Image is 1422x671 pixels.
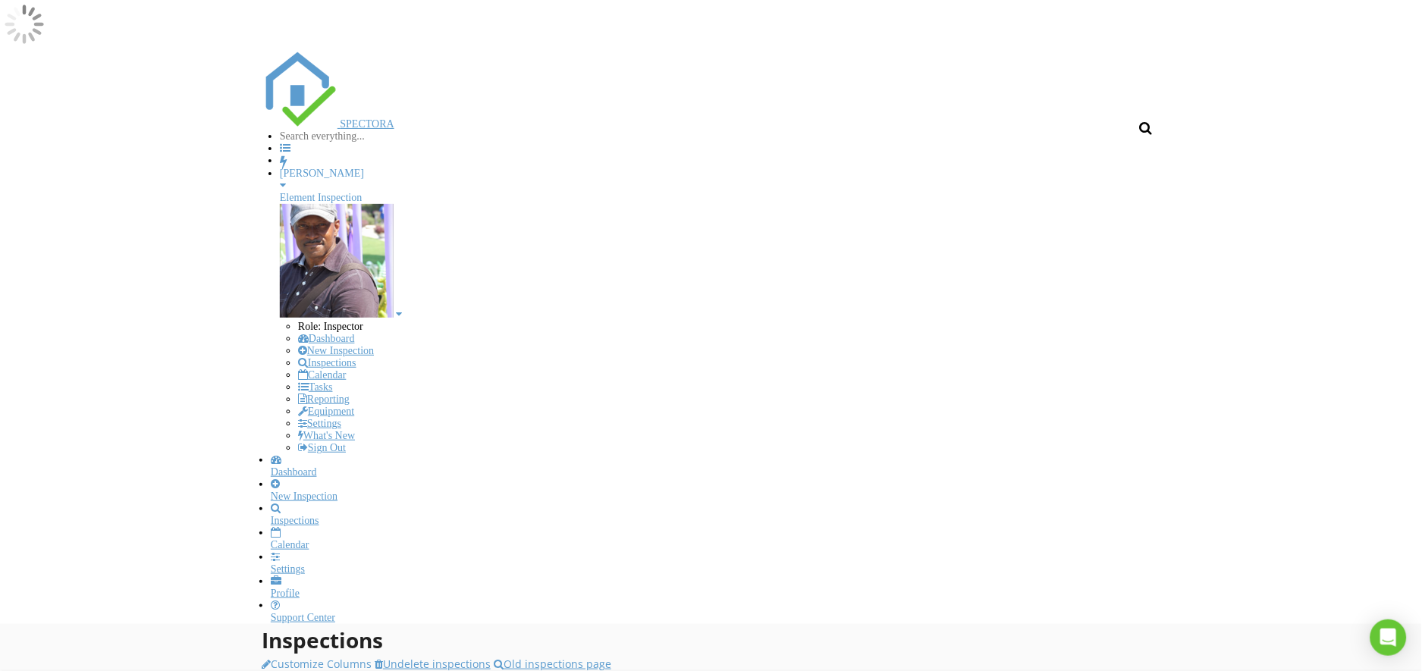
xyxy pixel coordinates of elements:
[298,333,355,344] a: Dashboard
[298,442,346,453] a: Sign Out
[298,381,333,393] a: Tasks
[271,588,1169,600] div: Profile
[271,515,1169,527] div: Inspections
[262,657,372,671] a: Customize Columns
[271,491,1169,503] div: New Inspection
[262,52,337,127] img: The Best Home Inspection Software - Spectora
[298,430,355,441] a: What's New
[298,345,374,356] a: New Inspection
[280,192,1160,204] div: Element Inspection
[298,369,347,381] a: Calendar
[280,204,394,318] img: iphone_pictures_193.png
[271,551,1169,575] a: Settings
[280,130,408,143] input: Search everything...
[1370,619,1407,656] div: Open Intercom Messenger
[298,394,350,405] a: Reporting
[271,563,1169,575] div: Settings
[262,624,1160,656] h1: Inspections
[271,466,1169,478] div: Dashboard
[271,503,1169,527] a: Inspections
[280,168,1160,180] div: [PERSON_NAME]
[271,478,1169,503] a: New Inspection
[271,600,1169,624] a: Support Center
[341,118,394,130] span: SPECTORA
[271,527,1169,551] a: Calendar
[271,612,1169,624] div: Support Center
[271,539,1169,551] div: Calendar
[298,321,363,332] span: Role: Inspector
[375,657,491,671] a: Undelete inspections
[271,454,1169,478] a: Dashboard
[298,418,341,429] a: Settings
[494,657,611,671] a: Old inspections page
[262,118,394,130] a: SPECTORA
[298,357,356,368] a: Inspections
[298,406,354,417] a: Equipment
[271,575,1169,600] a: Profile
